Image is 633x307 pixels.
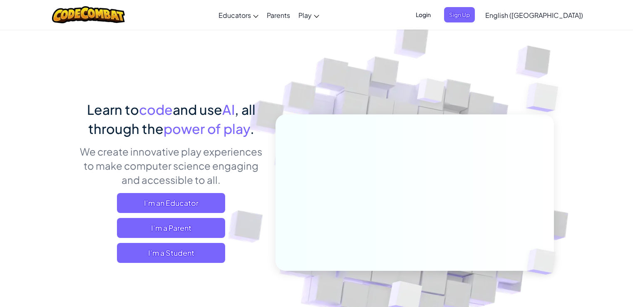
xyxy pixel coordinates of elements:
[263,4,294,26] a: Parents
[444,7,475,22] button: Sign Up
[214,4,263,26] a: Educators
[79,144,263,187] p: We create innovative play experiences to make computer science engaging and accessible to all.
[117,193,225,213] a: I'm an Educator
[87,101,139,118] span: Learn to
[509,62,581,133] img: Overlap cubes
[117,218,225,238] a: I'm a Parent
[401,62,461,124] img: Overlap cubes
[485,11,583,20] span: English ([GEOGRAPHIC_DATA])
[164,120,250,137] span: power of play
[481,4,587,26] a: English ([GEOGRAPHIC_DATA])
[298,11,312,20] span: Play
[411,7,436,22] button: Login
[222,101,235,118] span: AI
[250,120,254,137] span: .
[294,4,323,26] a: Play
[513,231,575,292] img: Overlap cubes
[218,11,251,20] span: Educators
[173,101,222,118] span: and use
[139,101,173,118] span: code
[117,243,225,263] button: I'm a Student
[52,6,125,23] img: CodeCombat logo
